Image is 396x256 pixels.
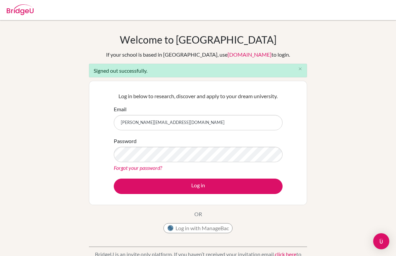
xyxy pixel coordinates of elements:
div: Signed out successfully. [89,64,307,77]
a: [DOMAIN_NAME] [228,51,271,58]
h1: Welcome to [GEOGRAPHIC_DATA] [120,34,277,46]
i: close [298,66,303,71]
label: Password [114,137,137,145]
p: OR [194,210,202,218]
a: Forgot your password? [114,165,162,171]
label: Email [114,105,127,113]
p: Log in below to research, discover and apply to your dream university. [114,92,283,100]
div: If your school is based in [GEOGRAPHIC_DATA], use to login. [106,51,290,59]
button: Close [293,64,307,74]
img: Bridge-U [7,4,34,15]
button: Log in with ManageBac [163,223,233,233]
button: Log in [114,179,283,194]
div: Open Intercom Messenger [373,233,389,249]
